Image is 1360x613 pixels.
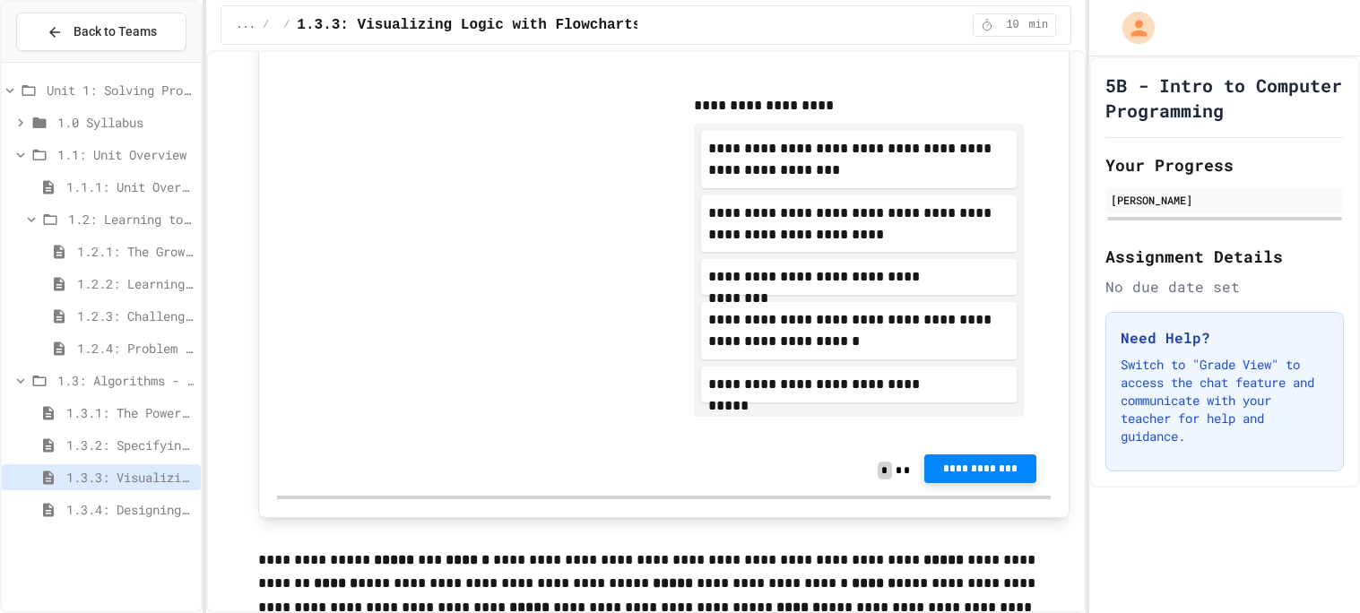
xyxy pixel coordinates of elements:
[77,306,194,325] span: 1.2.3: Challenge Problem - The Bridge
[74,22,157,41] span: Back to Teams
[283,18,290,32] span: /
[57,371,194,390] span: 1.3: Algorithms - from Pseudocode to Flowcharts
[1104,7,1159,48] div: My Account
[57,113,194,132] span: 1.0 Syllabus
[1105,152,1344,177] h2: Your Progress
[77,339,194,358] span: 1.2.4: Problem Solving Practice
[66,468,194,487] span: 1.3.3: Visualizing Logic with Flowcharts
[297,14,641,36] span: 1.3.3: Visualizing Logic with Flowcharts
[77,242,194,261] span: 1.2.1: The Growth Mindset
[57,145,194,164] span: 1.1: Unit Overview
[1121,356,1329,445] p: Switch to "Grade View" to access the chat feature and communicate with your teacher for help and ...
[263,18,269,32] span: /
[1121,327,1329,349] h3: Need Help?
[1029,18,1049,32] span: min
[77,274,194,293] span: 1.2.2: Learning to Solve Hard Problems
[1105,276,1344,298] div: No due date set
[1111,192,1338,208] div: [PERSON_NAME]
[47,81,194,99] span: Unit 1: Solving Problems in Computer Science
[1105,73,1344,123] h1: 5B - Intro to Computer Programming
[68,210,194,229] span: 1.2: Learning to Solve Hard Problems
[66,436,194,454] span: 1.3.2: Specifying Ideas with Pseudocode
[999,18,1027,32] span: 10
[66,500,194,519] span: 1.3.4: Designing Flowcharts
[236,18,256,32] span: ...
[66,177,194,196] span: 1.1.1: Unit Overview
[66,403,194,422] span: 1.3.1: The Power of Algorithms
[1105,244,1344,269] h2: Assignment Details
[16,13,186,51] button: Back to Teams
